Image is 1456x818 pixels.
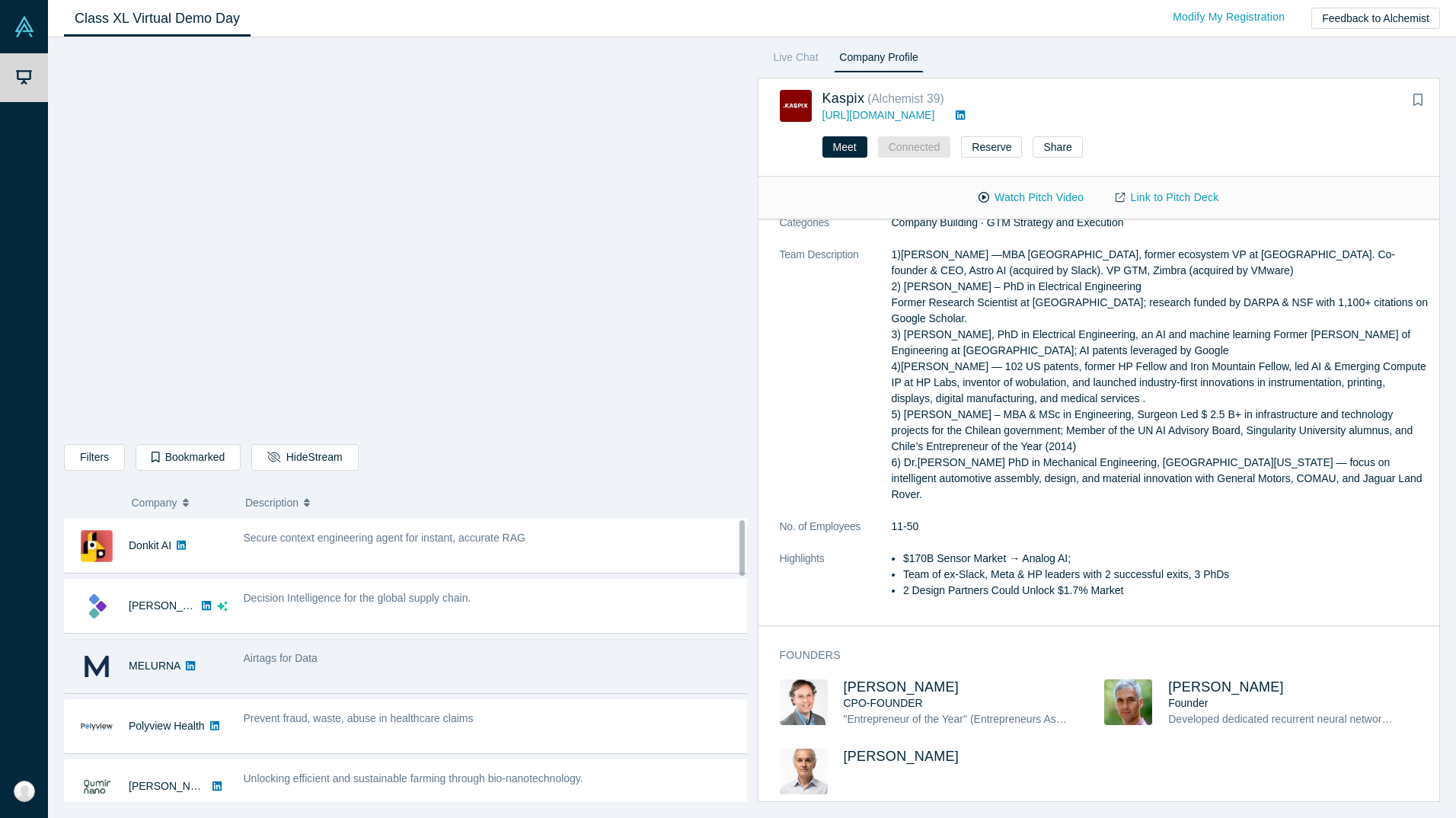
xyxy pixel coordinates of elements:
img: Ryan Kowalski's Account [14,781,35,802]
span: Description [245,487,299,519]
span: Unlocking efficient and sustainable farming through bio-nanotechnology. [244,772,583,784]
button: Share [1033,136,1082,158]
iframe: Alchemist Class XL Demo Day: Vault [65,50,746,433]
a: [PERSON_NAME] [1168,679,1284,695]
li: $170B Sensor Market → Analog AI; [903,551,1429,567]
dd: 11-50 [892,519,1430,535]
img: Polyview Health's Logo [81,711,113,743]
span: Airtags for Data [244,652,318,664]
button: Company [132,487,230,519]
img: Donkit AI's Logo [81,530,113,562]
button: Feedback to Alchemist [1311,8,1440,29]
img: MELURNA's Logo [81,650,113,682]
dt: Team Description [780,247,892,519]
a: Modify My Registration [1157,4,1301,30]
dt: Highlights [780,551,892,615]
button: Reserve [961,136,1022,158]
img: Kaspix's Logo [780,90,812,122]
a: [PERSON_NAME] [129,780,216,792]
a: Kaspix [822,91,865,106]
button: Description [245,487,736,519]
a: MELURNA [129,660,180,672]
a: [URL][DOMAIN_NAME] [822,109,935,121]
a: [PERSON_NAME] [844,679,959,695]
span: Founder [1168,697,1208,709]
button: Meet [822,136,867,158]
img: Kimaru AI's Logo [81,590,113,622]
img: Pablo Zegers's Profile Image [1104,679,1152,725]
small: ( Alchemist 39 ) [867,92,944,105]
li: Team of ex-Slack, Meta & HP leaders with 2 successful exits, 3 PhDs [903,567,1429,583]
button: Watch Pitch Video [963,184,1100,211]
a: Link to Pitch Deck [1100,184,1234,211]
a: Company Profile [834,48,923,72]
svg: dsa ai sparkles [217,601,228,612]
button: Bookmark [1407,90,1429,111]
h3: Founders [780,647,1409,663]
dt: Categories [780,215,892,247]
a: [PERSON_NAME] [844,749,959,764]
img: Andres Valdivieso's Profile Image [780,679,828,725]
span: Secure context engineering agent for instant, accurate RAG [244,532,525,544]
span: Company [132,487,177,519]
a: Donkit AI [129,539,171,551]
button: Connected [878,136,951,158]
span: Decision Intelligence for the global supply chain. [244,592,471,604]
p: 1)[PERSON_NAME] —MBA [GEOGRAPHIC_DATA], former ecosystem VP at [GEOGRAPHIC_DATA]. Co-founder & CE... [892,247,1430,503]
img: Alchemist Vault Logo [14,16,35,37]
button: HideStream [251,444,358,471]
a: Polyview Health [129,720,205,732]
dt: No. of Employees [780,519,892,551]
button: Filters [64,444,125,471]
a: Live Chat [768,48,824,72]
a: Class XL Virtual Demo Day [64,1,251,37]
img: Qumir Nano's Logo [81,771,113,803]
span: CPO-FOUNDER [844,697,923,709]
li: 2 Design Partners Could Unlock $1.7% Market [903,583,1429,599]
button: Bookmarked [136,444,241,471]
span: Prevent fraud, waste, abuse in healthcare claims [244,712,474,724]
span: Company Building · GTM Strategy and Execution [892,216,1124,228]
img: Eduardo Izquierdo's Profile Image [780,749,828,794]
a: [PERSON_NAME] [129,599,216,612]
